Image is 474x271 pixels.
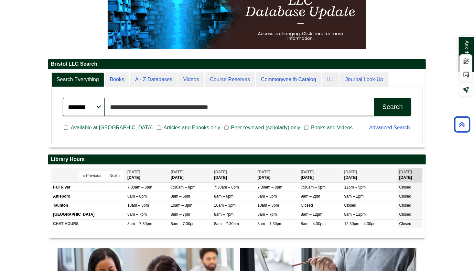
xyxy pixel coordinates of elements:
span: 12:30pm – 4:30pm [344,222,377,226]
th: [DATE] [256,168,299,182]
a: Books [105,72,129,87]
a: Journal Look-Up [340,72,388,87]
span: 10am – 3pm [214,203,236,208]
h2: Library Hours [48,155,426,165]
span: 8am – 7:30pm [171,222,196,226]
span: 10am – 3pm [171,203,192,208]
a: ILL [322,72,339,87]
input: Articles and Ebooks only [157,125,161,131]
span: [DATE] [399,170,412,174]
span: 12pm – 5pm [344,185,366,190]
span: 8am – 6pm [214,194,233,199]
div: Search [382,103,403,111]
th: [DATE] [169,168,212,182]
th: [DATE] [299,168,343,182]
td: [GEOGRAPHIC_DATA] [51,210,126,219]
span: 8am – 12pm [344,212,366,217]
span: Closed [399,212,411,217]
span: Closed [301,203,313,208]
span: 8am – 6pm [127,194,147,199]
span: 9am – 1pm [344,194,364,199]
span: Closed [344,203,356,208]
a: Back to Top [452,120,472,129]
input: Available at [GEOGRAPHIC_DATA] [64,125,68,131]
th: [DATE] [398,168,423,182]
span: 8am – 7pm [171,212,190,217]
th: [DATE] [343,168,398,182]
th: [DATE] [212,168,256,182]
button: Next » [106,171,124,180]
span: 8am – 6pm [171,194,190,199]
span: [DATE] [171,170,184,174]
span: 10am – 3pm [127,203,149,208]
span: 8am – 5pm [257,194,277,199]
h2: Bristol LLC Search [48,59,426,69]
a: A - Z Databases [130,72,178,87]
td: Attleboro [51,192,126,201]
input: Peer reviewed (scholarly) only [224,125,229,131]
a: Search Everything [51,72,104,87]
td: Fall River [51,183,126,192]
span: 9am – 2pm [301,194,320,199]
span: 7:30am – 5pm [301,185,326,190]
span: 7:30am – 8pm [214,185,239,190]
span: 8am – 7pm [127,212,147,217]
span: [DATE] [214,170,227,174]
span: 8am – 7pm [257,212,277,217]
span: 10am – 3pm [257,203,279,208]
span: Articles and Ebooks only [161,124,223,132]
span: 7:30am – 8pm [257,185,282,190]
th: [DATE] [126,168,169,182]
span: Books and Videos [308,124,355,132]
a: Commonwealth Catalog [256,72,321,87]
span: [DATE] [344,170,357,174]
a: Course Reserves [205,72,255,87]
span: 7:30am – 8pm [171,185,196,190]
button: « Previous [79,171,105,180]
span: 7:30am – 8pm [127,185,152,190]
a: Videos [178,72,204,87]
span: [DATE] [127,170,140,174]
span: 8am – 12pm [301,212,323,217]
span: 8am – 7:30pm [214,222,239,226]
td: CHAT HOURS [51,219,126,228]
input: Books and Videos [304,125,308,131]
span: Closed [399,203,411,208]
a: Advanced Search [369,125,410,130]
span: Closed [399,194,411,199]
span: 8am – 7pm [214,212,233,217]
span: 8am – 7:30pm [127,222,152,226]
span: [DATE] [301,170,314,174]
span: 8am – 7:30pm [257,222,282,226]
span: 8am – 4:30pm [301,222,326,226]
span: Available at [GEOGRAPHIC_DATA] [68,124,155,132]
span: [DATE] [257,170,270,174]
span: Peer reviewed (scholarly) only [229,124,303,132]
span: Closed [399,185,411,190]
span: Closed [399,222,411,226]
td: Taunton [51,201,126,210]
button: Search [374,98,411,116]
